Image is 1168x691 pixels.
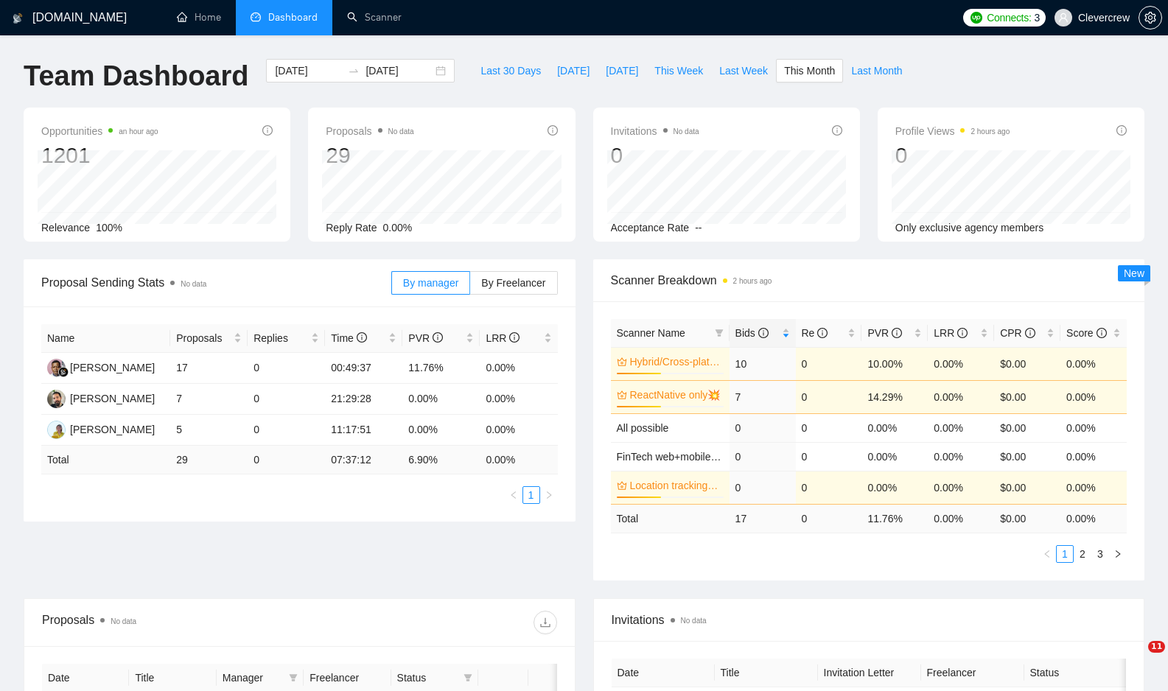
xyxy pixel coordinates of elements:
button: Last 30 Days [472,59,549,83]
span: info-circle [817,328,828,338]
td: 0.00% [402,384,480,415]
li: Next Page [1109,545,1127,563]
td: 14.29% [861,380,928,413]
span: filter [289,673,298,682]
span: 11 [1148,641,1165,653]
td: 0 [730,442,796,471]
th: Name [41,324,170,353]
td: $0.00 [994,442,1060,471]
span: This Month [784,63,835,79]
a: homeHome [177,11,221,24]
time: 2 hours ago [971,127,1010,136]
time: an hour ago [119,127,158,136]
th: Title [715,659,818,687]
span: Only exclusive agency members [895,222,1044,234]
div: Proposals [42,611,299,634]
img: TY [47,421,66,439]
button: [DATE] [549,59,598,83]
td: 5 [170,415,248,446]
span: info-circle [262,125,273,136]
td: 0 [796,380,862,413]
li: 3 [1091,545,1109,563]
td: 0.00% [928,347,994,380]
span: dashboard [251,12,261,22]
td: 0 [248,415,325,446]
span: Status [397,670,458,686]
span: CPR [1000,327,1035,339]
img: upwork-logo.png [971,12,982,24]
span: crown [617,357,627,367]
h1: Team Dashboard [24,59,248,94]
a: Location tracking mobile [630,477,721,494]
span: By manager [403,277,458,289]
img: DK [47,390,66,408]
span: swap-right [348,65,360,77]
li: Next Page [540,486,558,504]
li: Previous Page [505,486,522,504]
span: Score [1066,327,1106,339]
span: Profile Views [895,122,1010,140]
td: $0.00 [994,413,1060,442]
td: 0 [796,413,862,442]
span: to [348,65,360,77]
td: 0 [730,413,796,442]
td: 0.00% [861,413,928,442]
th: Proposals [170,324,248,353]
span: right [1113,550,1122,558]
button: Last Month [843,59,910,83]
td: 0.00% [1060,413,1127,442]
span: Last Week [719,63,768,79]
span: Last Month [851,63,902,79]
td: 0.00% [1060,442,1127,471]
td: 0 [248,446,325,474]
div: [PERSON_NAME] [70,390,155,407]
span: info-circle [548,125,558,136]
td: 0.00% [928,380,994,413]
td: Total [41,446,170,474]
td: $ 0.00 [994,504,1060,533]
span: Replies [253,330,308,346]
span: setting [1139,12,1161,24]
td: 29 [170,446,248,474]
td: 0.00% [1060,471,1127,504]
a: 1 [523,487,539,503]
td: 0 [730,471,796,504]
span: filter [715,329,724,337]
li: 1 [522,486,540,504]
td: 0.00 % [928,504,994,533]
span: Scanner Breakdown [611,271,1127,290]
td: 11:17:51 [325,415,402,446]
td: 0 [796,347,862,380]
button: [DATE] [598,59,646,83]
span: Proposals [176,330,231,346]
td: 0.00% [861,471,928,504]
a: Hybrid/Cross-platform - Lavazza ✅ [630,354,721,370]
span: filter [461,667,475,689]
span: filter [464,673,472,682]
span: left [1043,550,1052,558]
span: No data [111,617,136,625]
button: left [505,486,522,504]
td: 0.00 % [480,446,557,474]
iframe: Intercom live chat [1118,641,1153,676]
td: 0.00% [861,442,928,471]
span: 3 [1034,10,1040,26]
td: 0.00 % [1060,504,1127,533]
div: 0 [895,141,1010,169]
span: filter [286,667,301,689]
span: 100% [96,222,122,234]
img: AM [47,359,66,377]
span: No data [388,127,414,136]
th: Replies [248,324,325,353]
span: Reply Rate [326,222,377,234]
td: 11.76% [402,353,480,384]
span: Acceptance Rate [611,222,690,234]
span: user [1058,13,1069,23]
button: This Month [776,59,843,83]
span: crown [617,390,627,400]
td: $0.00 [994,380,1060,413]
td: 00:49:37 [325,353,402,384]
div: 1201 [41,141,158,169]
span: Relevance [41,222,90,234]
li: 2 [1074,545,1091,563]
